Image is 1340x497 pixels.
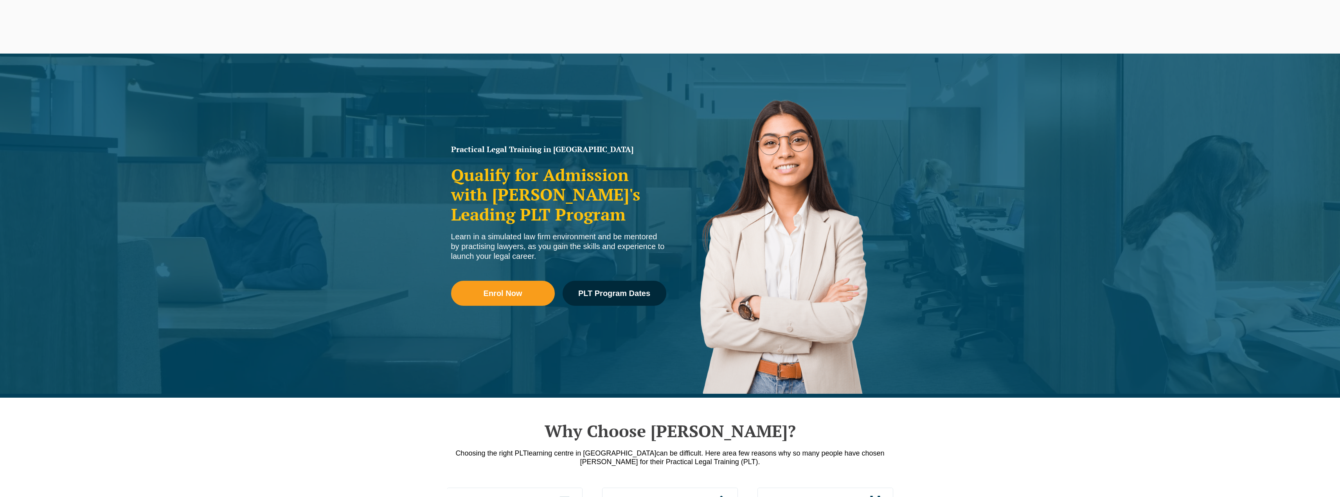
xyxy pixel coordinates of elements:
[657,449,733,457] span: can be difficult. Here are
[451,145,666,153] h1: Practical Legal Training in [GEOGRAPHIC_DATA]
[447,449,893,466] p: a few reasons why so many people have chosen [PERSON_NAME] for their Practical Legal Training (PLT).
[527,449,656,457] span: learning centre in [GEOGRAPHIC_DATA]
[455,449,527,457] span: Choosing the right PLT
[451,165,666,224] h2: Qualify for Admission with [PERSON_NAME]'s Leading PLT Program
[447,421,893,441] h2: Why Choose [PERSON_NAME]?
[451,232,666,261] div: Learn in a simulated law firm environment and be mentored by practising lawyers, as you gain the ...
[578,289,650,297] span: PLT Program Dates
[451,281,555,306] a: Enrol Now
[484,289,522,297] span: Enrol Now
[563,281,666,306] a: PLT Program Dates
